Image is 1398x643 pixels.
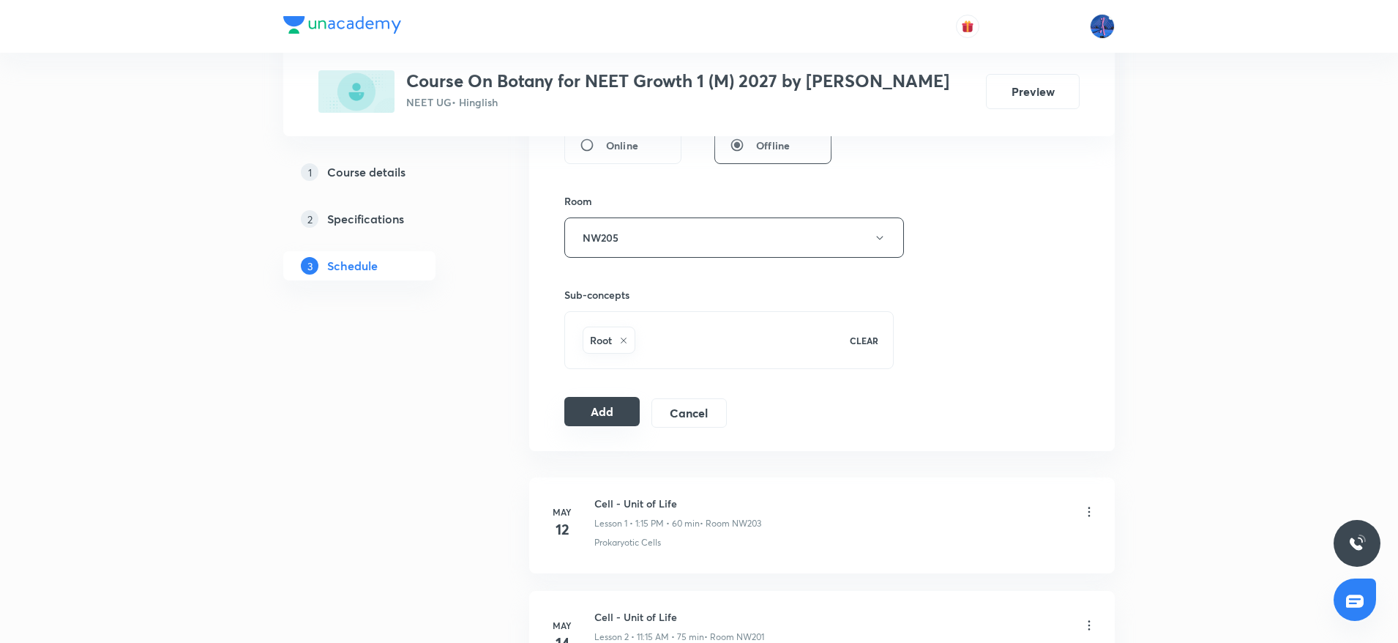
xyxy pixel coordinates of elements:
[406,94,949,110] p: NEET UG • Hinglish
[594,609,764,625] h6: Cell - Unit of Life
[406,70,949,92] h3: Course On Botany for NEET Growth 1 (M) 2027 by [PERSON_NAME]
[547,519,577,540] h4: 12
[651,398,727,428] button: Cancel
[594,517,700,530] p: Lesson 1 • 1:15 PM • 60 min
[961,20,974,33] img: avatar
[594,496,761,511] h6: Cell - Unit of Life
[606,138,638,153] span: Online
[1090,14,1115,39] img: Mahesh Bhat
[1348,535,1366,552] img: ttu
[327,210,404,228] h5: Specifications
[956,15,979,38] button: avatar
[564,218,904,258] button: NW205
[283,16,401,34] img: Company Logo
[301,210,318,228] p: 2
[327,257,378,275] h5: Schedule
[283,16,401,37] a: Company Logo
[564,193,592,209] h6: Room
[564,397,640,426] button: Add
[301,257,318,275] p: 3
[327,163,405,181] h5: Course details
[700,517,761,530] p: • Room NW203
[594,536,661,549] p: Prokaryotic Cells
[283,204,482,234] a: 2Specifications
[986,74,1080,109] button: Preview
[318,70,395,113] img: 5021193A-93A8-43B0-B5F9-F02A0F30CF81_plus.png
[756,138,790,153] span: Offline
[301,163,318,181] p: 1
[850,334,878,347] p: CLEAR
[547,619,577,632] h6: May
[547,505,577,519] h6: May
[564,287,894,302] h6: Sub-concepts
[590,332,612,348] h6: Root
[283,157,482,187] a: 1Course details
